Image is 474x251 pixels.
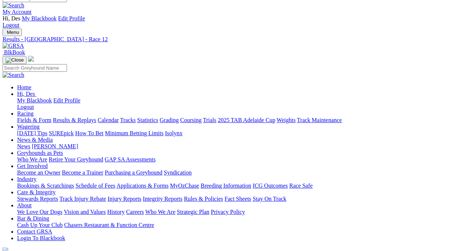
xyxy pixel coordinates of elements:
[164,169,191,176] a: Syndication
[3,64,67,72] input: Search
[3,43,24,49] img: GRSA
[126,209,144,215] a: Careers
[17,91,35,97] span: Hi, Des
[17,137,53,143] a: News & Media
[253,183,288,189] a: ICG Outcomes
[17,143,30,149] a: News
[53,117,96,123] a: Results & Replays
[75,183,115,189] a: Schedule of Fees
[3,36,471,43] a: Results - [GEOGRAPHIC_DATA] - Race 12
[49,130,74,136] a: SUREpick
[277,117,296,123] a: Weights
[17,235,65,241] a: Login To Blackbook
[17,97,471,110] div: Hi, Des
[17,130,47,136] a: [DATE] Tips
[145,209,175,215] a: Who We Are
[75,130,104,136] a: How To Bet
[137,117,158,123] a: Statistics
[203,117,216,123] a: Trials
[143,196,182,202] a: Integrity Reports
[17,228,52,235] a: Contact GRSA
[170,183,199,189] a: MyOzChase
[116,183,169,189] a: Applications & Forms
[17,169,471,176] div: Get Involved
[17,163,48,169] a: Get Involved
[3,72,24,78] img: Search
[201,183,251,189] a: Breeding Information
[177,209,209,215] a: Strategic Plan
[7,30,19,35] span: Menu
[211,209,245,215] a: Privacy Policy
[17,104,34,110] a: Logout
[17,156,47,162] a: Who We Are
[107,209,125,215] a: History
[3,56,27,64] button: Toggle navigation
[3,9,32,15] a: My Account
[64,209,106,215] a: Vision and Values
[17,143,471,150] div: News & Media
[17,84,31,90] a: Home
[17,156,471,163] div: Greyhounds as Pets
[59,196,106,202] a: Track Injury Rebate
[17,117,471,123] div: Racing
[184,196,223,202] a: Rules & Policies
[17,222,63,228] a: Cash Up Your Club
[3,28,22,36] button: Toggle navigation
[180,117,202,123] a: Coursing
[17,215,49,221] a: Bar & Dining
[98,117,119,123] a: Calendar
[17,209,62,215] a: We Love Our Dogs
[218,117,275,123] a: 2025 TAB Adelaide Cup
[225,196,251,202] a: Fact Sheets
[17,183,74,189] a: Bookings & Scratchings
[58,15,85,21] a: Edit Profile
[5,57,24,63] img: Close
[3,2,24,9] img: Search
[54,97,80,103] a: Edit Profile
[17,169,60,176] a: Become an Owner
[17,123,40,130] a: Wagering
[17,91,36,97] a: Hi, Des
[62,169,103,176] a: Become a Trainer
[17,222,471,228] div: Bar & Dining
[17,196,471,202] div: Care & Integrity
[17,130,471,137] div: Wagering
[120,117,136,123] a: Tracks
[253,196,286,202] a: Stay On Track
[165,130,182,136] a: Isolynx
[17,183,471,189] div: Industry
[17,209,471,215] div: About
[17,97,52,103] a: My Blackbook
[3,22,19,28] a: Logout
[105,156,156,162] a: GAP SA Assessments
[107,196,141,202] a: Injury Reports
[28,56,34,62] img: logo-grsa-white.png
[4,49,25,55] span: BlkBook
[17,196,58,202] a: Stewards Reports
[105,169,162,176] a: Purchasing a Greyhound
[3,15,471,28] div: My Account
[105,130,163,136] a: Minimum Betting Limits
[17,110,33,117] a: Racing
[17,117,51,123] a: Fields & Form
[3,49,25,55] a: BlkBook
[49,156,103,162] a: Retire Your Greyhound
[289,183,312,189] a: Race Safe
[17,176,36,182] a: Industry
[22,15,57,21] a: My Blackbook
[17,202,32,208] a: About
[17,189,56,195] a: Care & Integrity
[32,143,78,149] a: [PERSON_NAME]
[3,15,20,21] span: Hi, Des
[160,117,179,123] a: Grading
[297,117,342,123] a: Track Maintenance
[17,150,63,156] a: Greyhounds as Pets
[64,222,154,228] a: Chasers Restaurant & Function Centre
